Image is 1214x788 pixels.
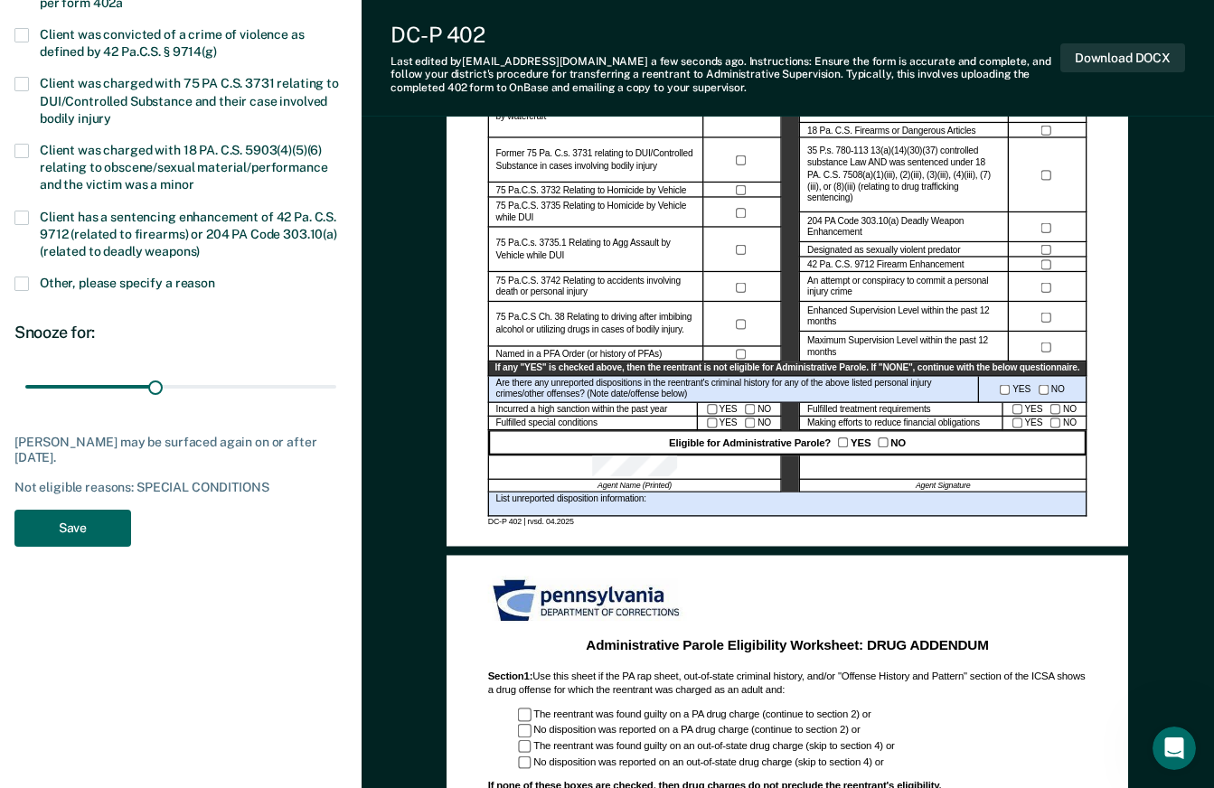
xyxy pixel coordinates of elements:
[807,145,1001,205] label: 35 P.s. 780-113 13(a)(14)(30)(37) controlled substance Law AND was sentenced under 18 PA. C.S. 75...
[14,323,347,342] div: Snooze for:
[518,755,1087,769] div: No disposition was reported on an out-of-state drug charge (skip to section 4) or
[807,276,1001,299] label: An attempt or conspiracy to commit a personal injury crime
[40,27,305,59] span: Client was convicted of a crime of violence as defined by 42 Pa.C.S. § 9714(g)
[488,362,1087,377] div: If any "YES" is checked above, then the reentrant is not eligible for Administrative Parole. If "...
[518,708,1087,722] div: The reentrant was found guilty on a PA drug charge (continue to section 2) or
[488,417,698,431] div: Fulfilled special conditions
[1060,43,1185,73] button: Download DOCX
[14,480,347,495] div: Not eligible reasons: SPECIAL CONDITIONS
[518,724,1087,737] div: No disposition was reported on a PA drug charge (continue to section 2) or
[807,125,975,136] label: 18 Pa. C.S. Firearms or Dangerous Articles
[488,492,1087,517] div: List unreported disposition information:
[498,636,1078,654] div: Administrative Parole Eligibility Worksheet: DRUG ADDENDUM
[518,740,1087,754] div: The reentrant was found guilty on an out-of-state drug charge (skip to section 4) or
[496,239,696,262] label: 75 Pa.C.s. 3735.1 Relating to Agg Assault by Vehicle while DUI
[40,210,337,258] span: Client has a sentencing enhancement of 42 Pa. C.S. 9712 (related to firearms) or 204 PA Code 303....
[496,148,696,172] label: Former 75 Pa. C.s. 3731 relating to DUI/Controlled Substance in cases involving bodily injury
[488,576,689,626] img: PDOC Logo
[807,259,964,271] label: 42 Pa. C.S. 9712 Firearm Enhancement
[496,349,663,361] label: Named in a PFA Order (or history of PFAs)
[496,4,696,123] label: 30 Pa. C.S. 5502.1 Relating to Homicide by watercraft under influence of alcohol or controlled su...
[40,143,327,192] span: Client was charged with 18 PA. C.S. 5903(4)(5)(6) relating to obscene/sexual material/performance...
[807,305,1001,329] label: Enhanced Supervision Level within the past 12 months
[800,402,1003,417] div: Fulfilled treatment requirements
[488,670,1087,697] div: Use this sheet if the PA rap sheet, out-of-state criminal history, and/or "Offense History and Pa...
[391,22,1060,48] div: DC-P 402
[488,480,782,492] div: Agent Name (Printed)
[807,244,960,256] label: Designated as sexually violent predator
[14,435,347,465] div: [PERSON_NAME] may be surfaced again on or after [DATE].
[40,76,339,125] span: Client was charged with 75 PA C.S. 3731 relating to DUI/Controlled Substance and their case invol...
[698,402,782,417] div: YES NO
[496,184,687,196] label: 75 Pa.C.S. 3732 Relating to Homicide by Vehicle
[488,376,979,402] div: Are there any unreported dispositions in the reentrant's criminal history for any of the above li...
[391,55,1060,94] div: Last edited by [EMAIL_ADDRESS][DOMAIN_NAME] . Instructions: Ensure the form is accurate and compl...
[651,55,744,68] span: a few seconds ago
[807,216,1001,239] label: 204 PA Code 303.10(a) Deadly Weapon Enhancement
[496,276,696,299] label: 75 Pa.C.S. 3742 Relating to accidents involving death or personal injury
[488,431,1087,455] div: Eligible for Administrative Parole? YES NO
[1153,727,1196,770] iframe: Intercom live chat
[14,510,131,547] button: Save
[496,201,696,224] label: 75 Pa.C.S. 3735 Relating to Homicide by Vehicle while DUI
[1003,417,1087,431] div: YES NO
[496,313,696,336] label: 75 Pa.C.S Ch. 38 Relating to driving after imbibing alcohol or utilizing drugs in cases of bodily...
[807,335,1001,359] label: Maximum Supervision Level within the past 12 months
[800,480,1087,492] div: Agent Signature
[979,376,1087,402] div: YES NO
[40,276,215,290] span: Other, please specify a reason
[488,402,698,417] div: Incurred a high sanction within the past year
[1003,402,1087,417] div: YES NO
[488,670,533,681] b: Section 1 :
[800,417,1003,431] div: Making efforts to reduce financial obligations
[488,517,1087,528] div: DC-P 402 | rvsd. 04.2025
[698,417,782,431] div: YES NO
